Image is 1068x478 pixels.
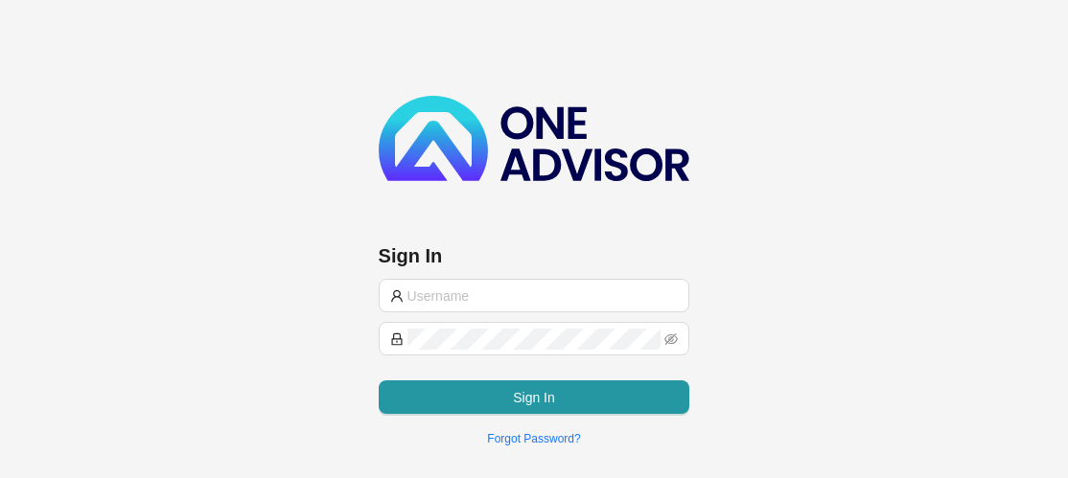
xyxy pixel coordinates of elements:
[379,380,690,414] button: Sign In
[379,96,690,181] img: b89e593ecd872904241dc73b71df2e41-logo-dark.svg
[487,432,580,445] a: Forgot Password?
[390,332,404,346] span: lock
[379,242,690,269] h3: Sign In
[664,332,678,346] span: eye-invisible
[513,387,555,408] span: Sign In
[390,289,404,303] span: user
[407,285,679,307] input: Username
